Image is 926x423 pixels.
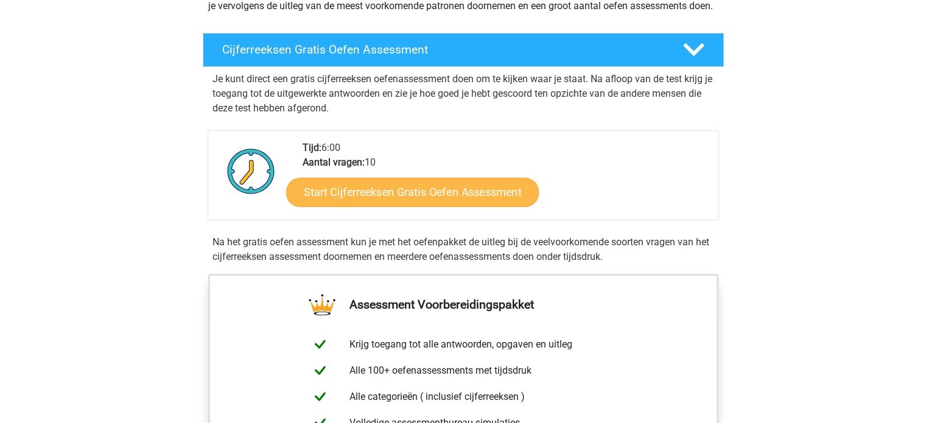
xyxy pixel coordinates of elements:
h4: Cijferreeksen Gratis Oefen Assessment [222,43,663,57]
div: Na het gratis oefen assessment kun je met het oefenpakket de uitleg bij de veelvoorkomende soorte... [208,235,719,264]
img: Klok [220,141,282,201]
b: Tijd: [303,142,321,153]
b: Aantal vragen: [303,156,365,168]
a: Cijferreeksen Gratis Oefen Assessment [198,33,729,67]
p: Je kunt direct een gratis cijferreeksen oefenassessment doen om te kijken waar je staat. Na afloo... [212,72,714,116]
div: 6:00 10 [293,141,718,220]
a: Start Cijferreeksen Gratis Oefen Assessment [286,177,539,206]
